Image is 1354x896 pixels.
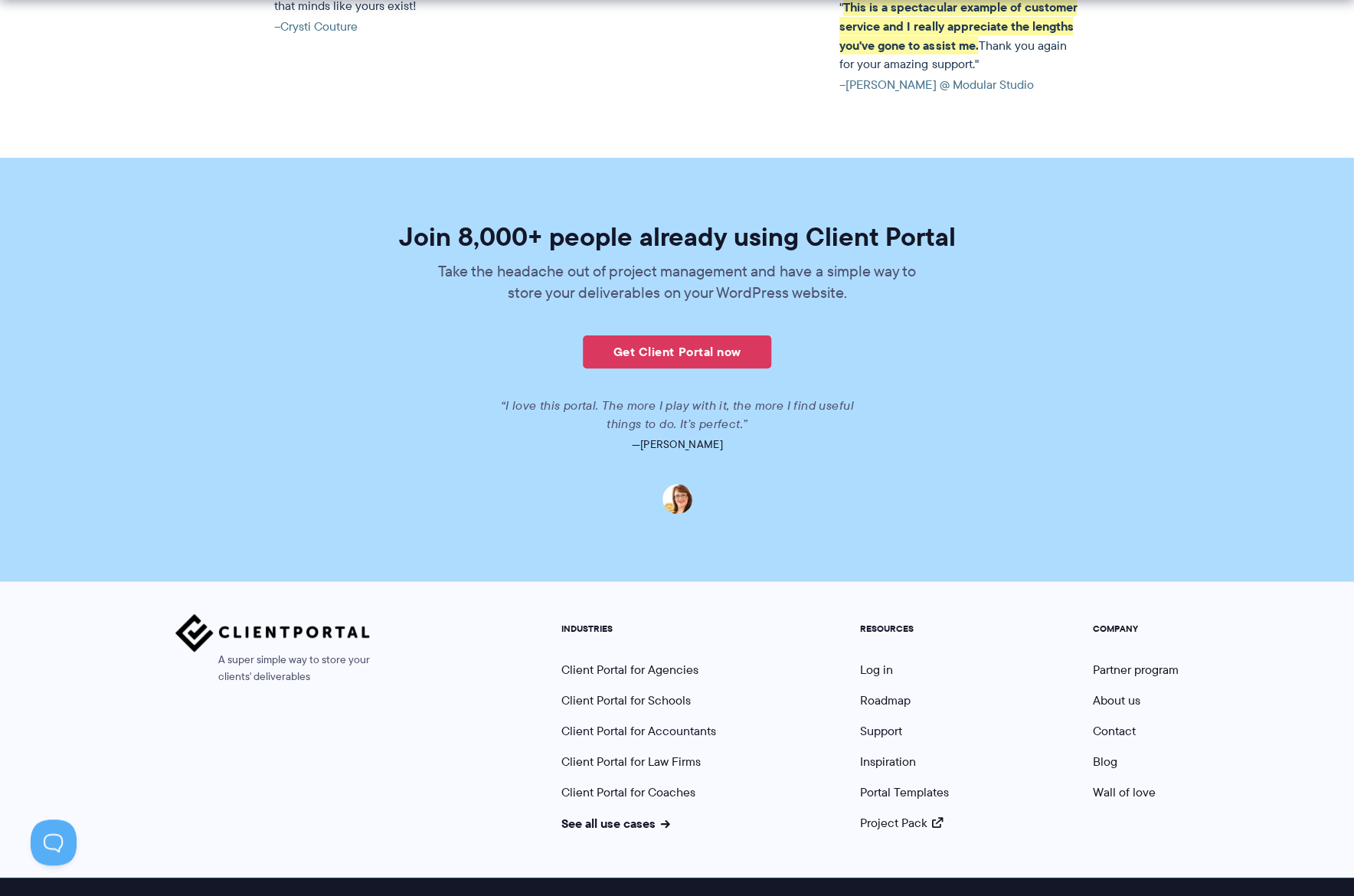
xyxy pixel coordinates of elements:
[31,819,77,865] iframe: Toggle Customer Support
[561,753,701,770] a: Client Portal for Law Firms
[175,652,370,685] span: A super simple way to store your clients' deliverables
[561,722,716,740] a: Client Portal for Accountants
[1093,722,1136,740] a: Contact
[860,661,893,679] a: Log in
[561,692,691,709] a: Client Portal for Schools
[247,224,1107,250] h2: Join 8,000+ people already using Client Portal
[482,397,872,433] p: “I love this portal. The more I play with it, the more I find useful things to do. It’s perfect.”
[561,783,695,801] a: Client Portal for Coaches
[274,18,515,36] cite: –Crysti Couture
[561,661,698,679] a: Client Portal for Agencies
[860,692,911,709] a: Roadmap
[860,814,943,832] a: Project Pack
[839,76,1080,94] cite: –[PERSON_NAME] @ Modular Studio
[583,335,771,368] a: Get Client Portal now
[561,814,670,832] a: See all use cases
[247,433,1107,455] p: —[PERSON_NAME]
[561,623,716,634] h5: INDUSTRIES
[1093,753,1117,770] a: Blog
[1093,783,1156,801] a: Wall of love
[860,783,949,801] a: Portal Templates
[860,753,916,770] a: Inspiration
[1093,623,1179,634] h5: COMPANY
[860,623,949,634] h5: RESOURCES
[1093,692,1140,709] a: About us
[428,260,926,303] p: Take the headache out of project management and have a simple way to store your deliverables on y...
[1093,661,1179,679] a: Partner program
[860,722,902,740] a: Support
